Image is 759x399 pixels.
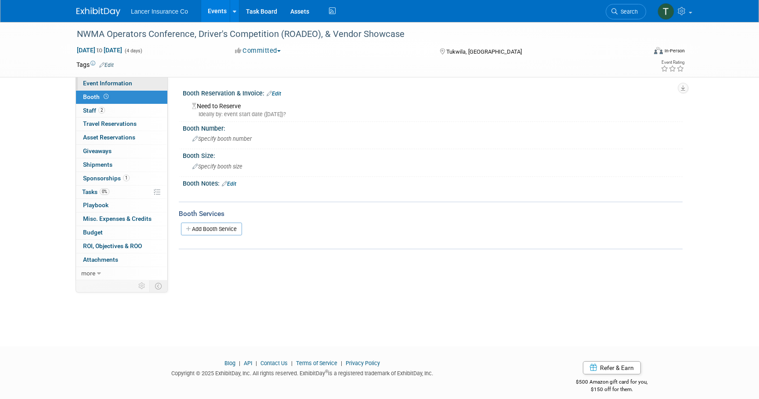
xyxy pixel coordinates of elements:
[325,369,328,374] sup: ®
[76,46,123,54] span: [DATE] [DATE]
[76,60,114,69] td: Tags
[192,110,676,118] div: Ideally by: event start date ([DATE])?
[76,267,167,280] a: more
[99,62,114,68] a: Edit
[192,135,252,142] span: Specify booth number
[98,107,105,113] span: 2
[100,188,109,195] span: 0%
[76,212,167,226] a: Misc. Expenses & Credits
[253,360,259,366] span: |
[606,4,646,19] a: Search
[83,242,142,249] span: ROI, Objectives & ROO
[95,47,104,54] span: to
[76,158,167,172] a: Shipments
[179,209,683,219] div: Booth Services
[83,120,137,127] span: Travel Reservations
[76,253,167,267] a: Attachments
[83,161,112,168] span: Shipments
[83,107,105,114] span: Staff
[76,77,167,90] a: Event Information
[134,280,150,292] td: Personalize Event Tab Strip
[76,367,528,377] div: Copyright © 2025 ExhibitDay, Inc. All rights reserved. ExhibitDay is a registered trademark of Ex...
[81,270,95,277] span: more
[224,360,235,366] a: Blog
[618,8,638,15] span: Search
[541,386,683,393] div: $150 off for them.
[446,48,522,55] span: Tukwila, [GEOGRAPHIC_DATA]
[339,360,344,366] span: |
[76,104,167,117] a: Staff2
[183,122,683,133] div: Booth Number:
[131,8,188,15] span: Lancer Insurance Co
[260,360,288,366] a: Contact Us
[658,3,674,20] img: Terrence Forrest
[661,60,684,65] div: Event Rating
[192,163,242,170] span: Specify booth size
[183,149,683,160] div: Booth Size:
[296,360,337,366] a: Terms of Service
[82,188,109,195] span: Tasks
[289,360,295,366] span: |
[150,280,168,292] td: Toggle Event Tabs
[76,172,167,185] a: Sponsorships1
[83,201,108,209] span: Playbook
[76,199,167,212] a: Playbook
[181,223,242,235] a: Add Booth Service
[74,26,633,42] div: NWMA Operators Conference, Driver's Competition (ROADEO), & Vendor Showcase
[346,360,380,366] a: Privacy Policy
[583,361,641,374] a: Refer & Earn
[83,215,152,222] span: Misc. Expenses & Credits
[76,91,167,104] a: Booth
[664,48,685,54] div: In-Person
[76,240,167,253] a: ROI, Objectives & ROO
[594,46,685,59] div: Event Format
[76,226,167,239] a: Budget
[83,147,112,154] span: Giveaways
[76,131,167,144] a: Asset Reservations
[83,256,118,263] span: Attachments
[267,91,281,97] a: Edit
[232,46,284,55] button: Committed
[76,7,120,16] img: ExhibitDay
[83,134,135,141] span: Asset Reservations
[541,373,683,393] div: $500 Amazon gift card for you,
[83,175,130,182] span: Sponsorships
[102,93,110,100] span: Booth not reserved yet
[83,229,103,236] span: Budget
[183,177,683,188] div: Booth Notes:
[244,360,252,366] a: API
[654,47,663,54] img: Format-Inperson.png
[76,117,167,131] a: Travel Reservations
[222,181,236,187] a: Edit
[83,93,110,100] span: Booth
[189,99,676,118] div: Need to Reserve
[123,175,130,181] span: 1
[76,145,167,158] a: Giveaways
[124,48,142,54] span: (4 days)
[183,87,683,98] div: Booth Reservation & Invoice:
[83,80,132,87] span: Event Information
[76,186,167,199] a: Tasks0%
[237,360,242,366] span: |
